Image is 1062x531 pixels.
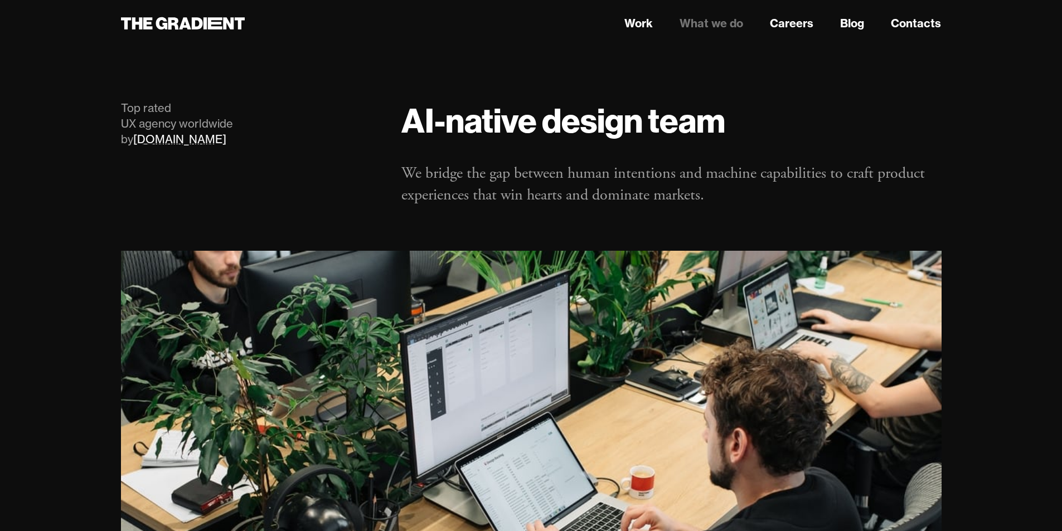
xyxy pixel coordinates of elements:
p: We bridge the gap between human intentions and machine capabilities to craft product experiences ... [401,163,941,206]
a: Work [624,15,653,32]
a: Blog [840,15,864,32]
div: Top rated UX agency worldwide by [121,100,380,147]
h1: AI-native design team [401,100,941,140]
a: What we do [680,15,743,32]
a: Contacts [891,15,941,32]
a: [DOMAIN_NAME] [133,132,226,146]
a: Careers [770,15,813,32]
